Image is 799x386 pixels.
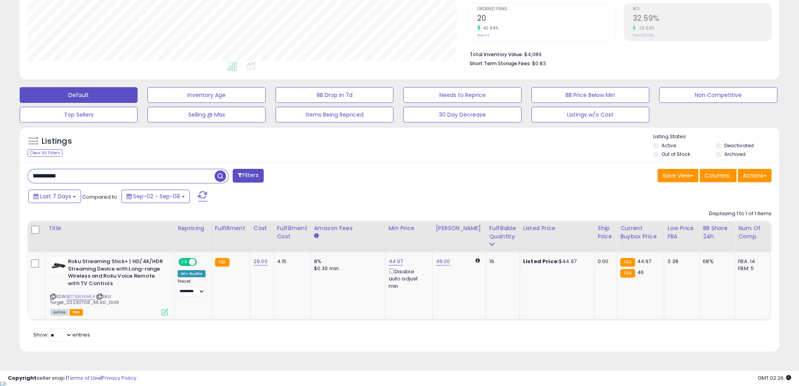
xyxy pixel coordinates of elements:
div: Fulfillable Quantity [489,224,516,241]
h2: 20 [477,14,616,24]
button: Filters [233,169,263,183]
b: Listed Price: [523,258,559,265]
span: Columns [705,172,729,179]
div: Fulfillment [215,224,247,232]
span: Sep-02 - Sep-08 [133,192,180,200]
button: Inventory Age [147,87,265,103]
span: Show: entries [33,331,90,338]
div: Fulfillment Cost [277,224,307,241]
small: FBA [215,258,230,267]
label: Out of Stock [661,151,690,157]
button: Selling @ Max [147,107,265,123]
a: Terms of Use [67,374,101,382]
span: Ordered Items [477,7,616,11]
span: All listings currently available for purchase on Amazon [50,309,68,316]
div: Displaying 1 to 1 of 1 items [709,210,771,218]
label: Active [661,142,676,149]
label: Deactivated [724,142,754,149]
div: Num of Comp. [738,224,767,241]
div: 4.15 [277,258,305,265]
span: $0.83 [532,60,546,67]
small: 42.86% [481,25,499,31]
div: Preset: [178,279,206,296]
div: Listed Price [523,224,591,232]
div: Win BuyBox [178,270,206,277]
button: Sep-02 - Sep-08 [121,190,190,203]
div: Ship Price [598,224,613,241]
button: Actions [738,169,771,182]
div: 3.38 [667,258,693,265]
button: Columns [700,169,737,182]
div: 8% [314,258,379,265]
strong: Copyright [8,374,37,382]
div: [PERSON_NAME] [436,224,483,232]
span: | SKU: Target_20230708_46.90_1936 [50,293,119,305]
span: FBA [70,309,83,316]
div: Min Price [389,224,429,232]
button: Listings w/o Cost [531,107,649,123]
a: 44.97 [389,258,403,265]
label: Archived [724,151,746,157]
h5: Listings [42,136,72,147]
button: Non Competitive [659,87,777,103]
small: Prev: 25.33% [632,33,653,38]
span: OFF [196,259,208,265]
h2: 32.59% [632,14,771,24]
small: Amazon Fees. [314,232,319,240]
button: BB Price Below Min [531,87,649,103]
div: Low Price FBA [667,224,696,241]
small: FBA [620,258,635,267]
span: ON [179,259,189,265]
div: $44.97 [523,258,588,265]
b: Short Term Storage Fees: [470,60,531,67]
button: 30 Day Decrease [403,107,521,123]
button: Default [20,87,138,103]
span: Compared to: [82,193,118,201]
div: seller snap | | [8,375,136,382]
small: 28.66% [636,25,654,31]
div: Current Buybox Price [620,224,661,241]
span: Last 7 Days [40,192,71,200]
div: ASIN: [50,258,168,315]
div: Amazon Fees [314,224,382,232]
li: $4,089 [470,49,766,59]
span: ROI [632,7,771,11]
span: 2025-09-18 02:26 GMT [758,374,791,382]
div: 19 [489,258,514,265]
div: FBA: 14 [738,258,764,265]
a: 29.00 [253,258,268,265]
div: Repricing [178,224,208,232]
div: 68% [703,258,729,265]
b: Roku Streaming Stick+ | HD/4K/HDR Streaming Device with Long-range Wireless and Roku Voice Remote... [68,258,163,289]
div: Clear All Filters [28,149,62,157]
a: Privacy Policy [102,374,136,382]
a: 49.00 [436,258,450,265]
div: Title [48,224,171,232]
small: FBA [620,269,635,278]
span: 44.97 [637,258,652,265]
div: Cost [253,224,270,232]
button: BB Drop in 7d [276,87,393,103]
button: Save View [658,169,698,182]
div: BB Share 24h. [703,224,731,241]
button: Needs to Reprice [403,87,521,103]
small: Prev: 14 [477,33,489,38]
button: Top Sellers [20,107,138,123]
span: 46 [637,269,644,276]
a: B075XLWML4 [66,293,95,300]
img: 31VvhUJtmhL._SL40_.jpg [50,258,66,274]
button: Items Being Repriced [276,107,393,123]
b: Total Inventory Value: [470,51,523,58]
div: FBM: 5 [738,265,764,272]
div: $0.30 min [314,265,379,272]
div: 0.00 [598,258,611,265]
button: Last 7 Days [28,190,81,203]
p: Listing States: [653,133,779,141]
div: Disable auto adjust min [389,267,426,290]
